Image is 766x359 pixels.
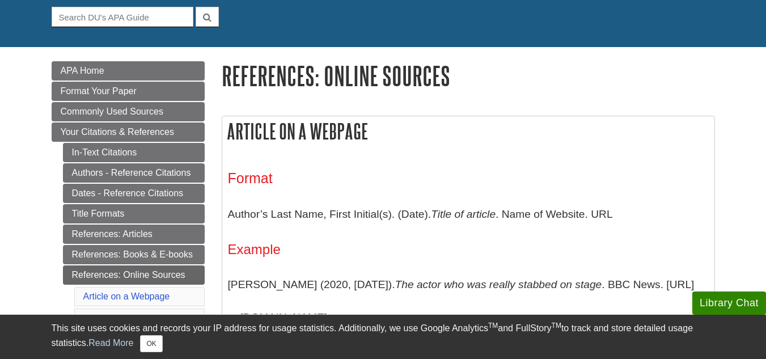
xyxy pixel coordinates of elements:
a: In-Text Citations [63,143,205,162]
span: APA Home [61,66,104,75]
a: APA Home [52,61,205,81]
span: Commonly Used Sources [61,107,163,116]
sup: TM [552,322,561,330]
a: References: Articles [63,225,205,244]
a: Dates - Reference Citations [63,184,205,203]
a: Webpage [83,313,122,323]
p: [PERSON_NAME] (2020, [DATE]). . BBC News. [URL][DOMAIN_NAME] [228,268,709,333]
sup: TM [488,322,498,330]
a: Authors - Reference Citations [63,163,205,183]
h1: References: Online Sources [222,61,715,90]
span: Format Your Paper [61,86,137,96]
a: Commonly Used Sources [52,102,205,121]
button: Library Chat [692,292,766,315]
h4: Example [228,242,709,257]
i: Title of article [431,208,496,220]
a: Your Citations & References [52,123,205,142]
input: Search DU's APA Guide [52,7,193,27]
a: Title Formats [63,204,205,223]
i: The actor who was really stabbed on stage [395,278,602,290]
h2: Article on a Webpage [222,116,714,146]
a: References: Online Sources [63,265,205,285]
a: References: Books & E-books [63,245,205,264]
h3: Format [228,170,709,187]
a: Article on a Webpage [83,292,170,301]
button: Close [140,335,162,352]
span: Your Citations & References [61,127,174,137]
a: Read More [88,338,133,348]
div: This site uses cookies and records your IP address for usage statistics. Additionally, we use Goo... [52,322,715,352]
p: Author’s Last Name, First Initial(s). (Date). . Name of Website. URL [228,198,709,231]
a: Format Your Paper [52,82,205,101]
